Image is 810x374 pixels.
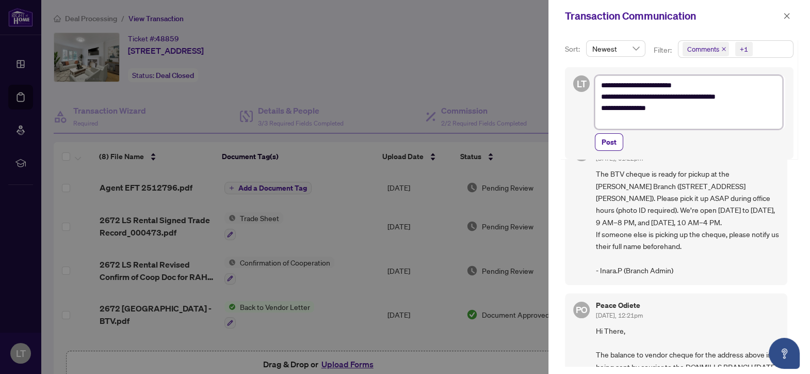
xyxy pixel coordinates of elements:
[565,43,582,55] p: Sort:
[575,147,588,159] span: DM
[783,12,790,20] span: close
[595,133,623,151] button: Post
[654,44,673,56] p: Filter:
[683,42,729,56] span: Comments
[687,44,719,54] span: Comments
[592,41,639,56] span: Newest
[740,44,748,54] div: +1
[575,303,587,317] span: PO
[596,168,779,276] span: The BTV cheque is ready for pickup at the [PERSON_NAME] Branch ([STREET_ADDRESS][PERSON_NAME]). P...
[565,8,780,24] div: Transaction Communication
[577,76,587,91] span: LT
[769,338,800,369] button: Open asap
[721,46,726,52] span: close
[596,302,643,309] h5: Peace Odiete
[596,311,643,319] span: [DATE], 12:21pm
[602,134,617,150] span: Post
